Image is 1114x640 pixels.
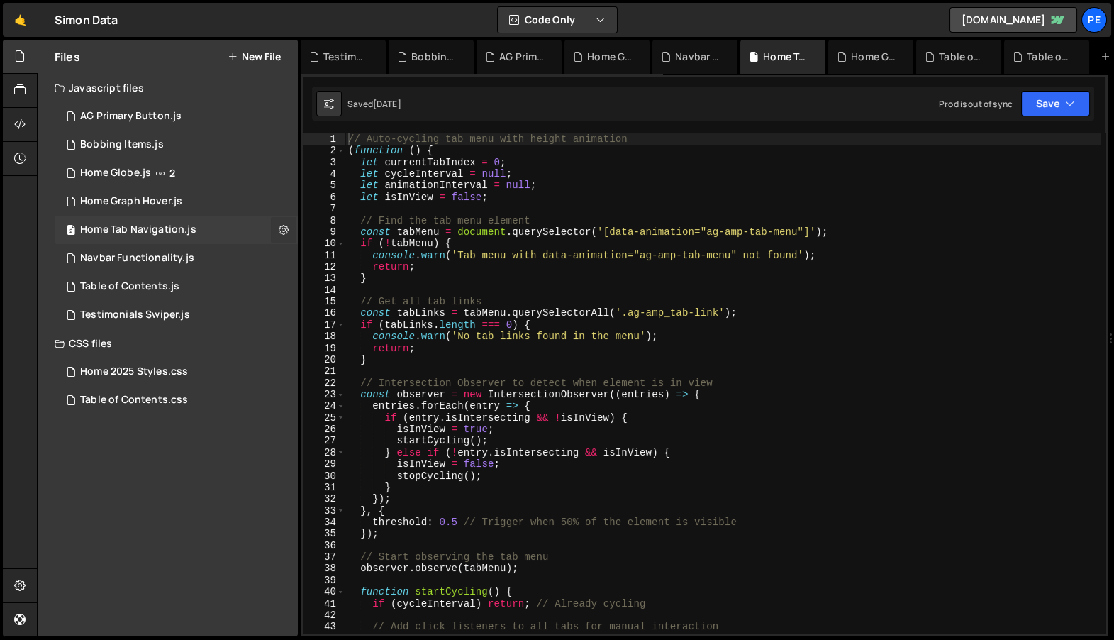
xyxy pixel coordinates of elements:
[303,493,345,504] div: 32
[55,272,298,301] div: 16753/46418.js
[499,50,545,64] div: AG Primary Button.js
[55,386,298,414] div: 16753/46419.css
[303,424,345,435] div: 26
[80,365,188,378] div: Home 2025 Styles.css
[303,540,345,551] div: 36
[303,575,345,586] div: 39
[347,98,401,110] div: Saved
[303,133,345,145] div: 1
[55,102,298,131] div: 16753/45990.js
[303,168,345,180] div: 4
[303,609,345,621] div: 42
[303,180,345,191] div: 5
[303,435,345,446] div: 27
[675,50,720,64] div: Navbar Functionality.js
[323,50,369,64] div: Testimonials Swiper.js
[851,50,896,64] div: Home Graph Hover.js
[55,49,80,65] h2: Files
[3,3,38,37] a: 🤙
[303,551,345,563] div: 37
[55,131,298,159] div: 16753/46060.js
[303,586,345,597] div: 40
[303,528,345,539] div: 35
[303,343,345,354] div: 19
[303,331,345,342] div: 18
[1021,91,1090,116] button: Save
[303,377,345,389] div: 22
[38,74,298,102] div: Javascript files
[949,7,1077,33] a: [DOMAIN_NAME]
[303,215,345,226] div: 8
[303,272,345,284] div: 13
[587,50,633,64] div: Home Globe.js
[303,354,345,365] div: 20
[411,50,457,64] div: Bobbing Items.js
[80,252,194,265] div: Navbar Functionality.js
[303,250,345,261] div: 11
[80,224,196,236] div: Home Tab Navigation.js
[80,309,190,321] div: Testimonials Swiper.js
[498,7,617,33] button: Code Only
[1027,50,1072,64] div: Table of Contents.js
[939,50,984,64] div: Table of Contents.css
[303,285,345,296] div: 14
[55,159,298,187] div: 16753/46016.js
[303,412,345,424] div: 25
[67,226,75,237] span: 2
[303,192,345,203] div: 6
[303,621,345,632] div: 43
[80,138,164,151] div: Bobbing Items.js
[55,358,298,386] div: 16753/45793.css
[55,216,298,244] div: 16753/46062.js
[303,365,345,377] div: 21
[303,563,345,574] div: 38
[169,167,175,179] span: 2
[303,226,345,238] div: 9
[939,98,1013,110] div: Prod is out of sync
[80,280,179,293] div: Table of Contents.js
[373,98,401,110] div: [DATE]
[303,447,345,458] div: 28
[303,319,345,331] div: 17
[303,400,345,412] div: 24
[303,203,345,214] div: 7
[303,157,345,168] div: 3
[80,110,182,123] div: AG Primary Button.js
[303,261,345,272] div: 12
[303,458,345,470] div: 29
[303,307,345,319] div: 16
[80,167,151,180] div: Home Globe.js
[80,394,188,407] div: Table of Contents.css
[55,244,298,272] div: Navbar Functionality.js
[303,296,345,307] div: 15
[38,329,298,358] div: CSS files
[1081,7,1107,33] a: Pe
[303,598,345,609] div: 41
[303,389,345,400] div: 23
[55,187,298,216] div: 16753/45758.js
[303,517,345,528] div: 34
[303,505,345,517] div: 33
[303,238,345,249] div: 10
[303,470,345,482] div: 30
[303,145,345,156] div: 2
[80,195,182,208] div: Home Graph Hover.js
[55,11,118,28] div: Simon Data
[303,482,345,493] div: 31
[228,51,281,62] button: New File
[55,301,298,329] div: 16753/45792.js
[763,50,808,64] div: Home Tab Navigation.js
